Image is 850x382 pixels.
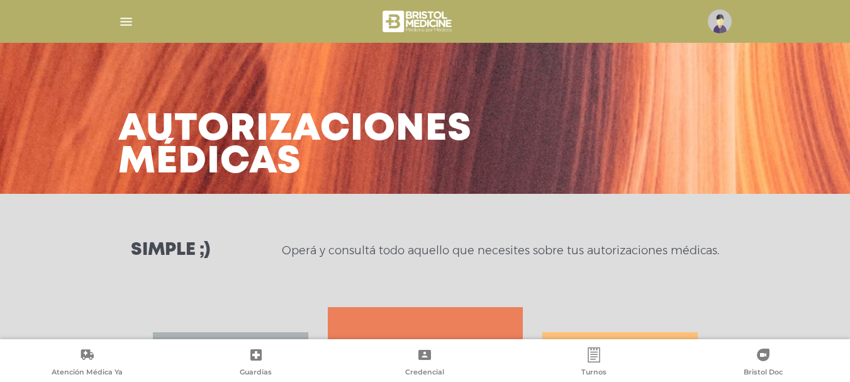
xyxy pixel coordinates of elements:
p: Operá y consultá todo aquello que necesites sobre tus autorizaciones médicas. [282,243,719,258]
h3: Autorizaciones médicas [118,113,472,179]
span: Turnos [581,368,607,379]
a: Bristol Doc [678,347,847,379]
img: bristol-medicine-blanco.png [381,6,456,37]
span: Credencial [405,368,444,379]
span: Atención Médica Ya [52,368,123,379]
a: Guardias [172,347,341,379]
a: Credencial [340,347,510,379]
a: Turnos [510,347,679,379]
span: Guardias [240,368,272,379]
img: profile-placeholder.svg [708,9,732,33]
a: Atención Médica Ya [3,347,172,379]
span: Bristol Doc [744,368,783,379]
h3: Simple ;) [131,242,210,259]
img: Cober_menu-lines-white.svg [118,14,134,30]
